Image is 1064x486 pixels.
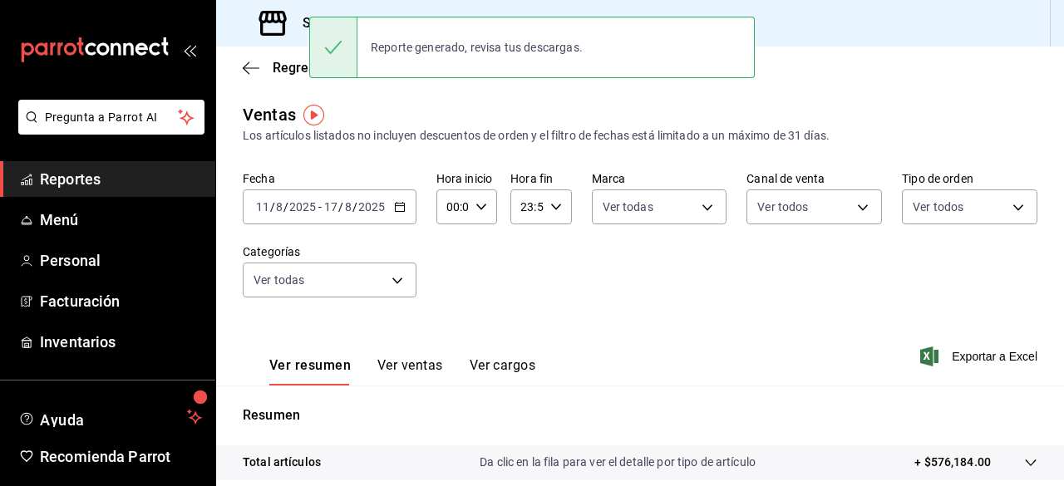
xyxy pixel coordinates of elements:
p: + $576,184.00 [914,454,991,471]
span: Ver todas [254,272,304,288]
label: Marca [592,173,727,184]
span: Pregunta a Parrot AI [45,109,179,126]
label: Categorías [243,246,416,258]
div: Los artículos listados no incluyen descuentos de orden y el filtro de fechas está limitado a un m... [243,127,1037,145]
label: Hora inicio [436,173,497,184]
label: Canal de venta [746,173,882,184]
span: Regresar [273,60,328,76]
button: open_drawer_menu [183,43,196,56]
span: Personal [40,249,202,272]
button: Pregunta a Parrot AI [18,100,204,135]
label: Hora fin [510,173,571,184]
label: Tipo de orden [902,173,1037,184]
button: Ver ventas [377,357,443,385]
div: navigation tabs [269,357,535,385]
span: Ayuda [40,407,180,427]
a: Pregunta a Parrot AI [12,120,204,138]
input: -- [275,200,283,214]
p: Da clic en la fila para ver el detalle por tipo de artículo [480,454,756,471]
input: -- [344,200,352,214]
span: / [283,200,288,214]
span: Menú [40,209,202,231]
span: Recomienda Parrot [40,445,202,468]
span: Ver todas [603,199,653,215]
span: Inventarios [40,331,202,353]
input: ---- [288,200,317,214]
span: / [270,200,275,214]
span: / [338,200,343,214]
span: Reportes [40,168,202,190]
input: ---- [357,200,386,214]
p: Total artículos [243,454,321,471]
input: -- [323,200,338,214]
button: Ver resumen [269,357,351,385]
p: Resumen [243,405,1037,425]
span: Ver todos [757,199,808,215]
span: - [318,200,322,214]
button: Ver cargos [470,357,536,385]
button: Exportar a Excel [924,346,1037,366]
span: / [352,200,357,214]
span: Facturación [40,290,202,312]
span: Ver todos [913,199,963,215]
button: Regresar [243,60,328,76]
div: Reporte generado, revisa tus descargas. [357,29,596,66]
label: Fecha [243,173,416,184]
img: Tooltip marker [303,105,324,125]
input: -- [255,200,270,214]
h3: Sucursal: Mercado Reforma [289,13,473,33]
div: Ventas [243,102,296,127]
